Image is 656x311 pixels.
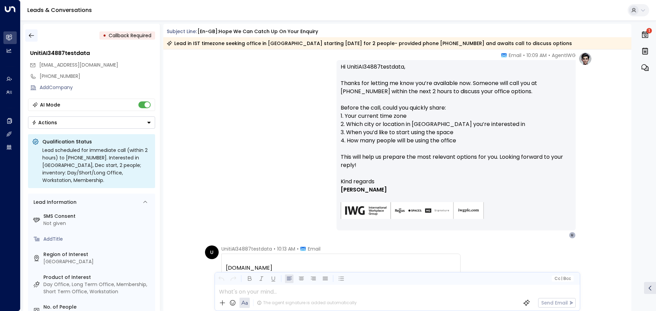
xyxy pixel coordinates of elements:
[257,300,357,306] div: The agent signature is added automatically
[28,116,155,129] div: Button group with a nested menu
[548,52,550,59] span: •
[28,116,155,129] button: Actions
[217,274,225,283] button: Undo
[27,6,92,14] a: Leads & Conversations
[31,199,77,206] div: Lead Information
[197,28,318,35] div: [en-GB]:Hope we can catch up on your enquiry
[40,73,155,80] div: [PHONE_NUMBER]
[43,303,152,311] label: No. of People
[341,63,572,178] p: Hi UnitiAI34887testdata, Thanks for letting me know you’re available now. Someone will call you a...
[39,61,118,68] span: [EMAIL_ADDRESS][DOMAIN_NAME]
[43,220,152,227] div: Not given
[554,276,571,281] span: Cc Bcc
[297,245,299,252] span: •
[527,52,547,59] span: 10:09 AM
[43,251,152,258] label: Region of Interest
[42,146,151,184] div: Lead scheduled for immediate call (within 2 hours) to [PHONE_NUMBER]. Interested in [GEOGRAPHIC_D...
[341,178,572,228] div: Signature
[646,28,652,33] span: 1
[43,236,152,243] div: AddTitle
[509,52,521,59] span: Email
[523,52,525,59] span: •
[40,101,60,108] div: AI Mode
[341,186,387,194] span: [PERSON_NAME]
[308,245,320,252] span: Email
[40,84,155,91] div: AddCompany
[551,275,573,282] button: Cc|Bcc
[569,232,576,239] div: U
[109,32,151,39] span: Callback Required
[43,274,152,281] label: Product of Interest
[226,264,456,272] div: [DOMAIN_NAME]
[561,276,562,281] span: |
[578,52,592,66] img: profile-logo.png
[43,258,152,265] div: [GEOGRAPHIC_DATA]
[167,40,572,47] div: Lead in IST timezone seeking office in [GEOGRAPHIC_DATA] starting [DATE] for 2 people- provided p...
[30,49,155,57] div: UnitiAI34887testdata
[167,28,197,35] span: Subject Line:
[39,61,118,69] span: unitiai34887testdata@proton.me
[274,245,275,252] span: •
[103,29,106,42] div: •
[205,245,219,259] div: U
[43,281,152,295] div: Day Office, Long Term Office, Membership, Short Term Office, Workstation
[229,274,237,283] button: Redo
[43,213,152,220] label: SMS Consent
[639,27,651,42] button: 1
[277,245,295,252] span: 10:13 AM
[32,119,57,126] div: Actions
[42,138,151,145] p: Qualification Status
[341,202,484,220] img: AIorK4zU2Kz5WUNqa9ifSKC9jFH1hjwenjvh85X70KBOPduETvkeZu4OqG8oPuqbwvp3xfXcMQJCRtwYb-SG
[341,178,374,186] span: Kind regards
[221,245,272,252] span: UnitiAI34887testdata
[552,52,576,59] span: AgentIWG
